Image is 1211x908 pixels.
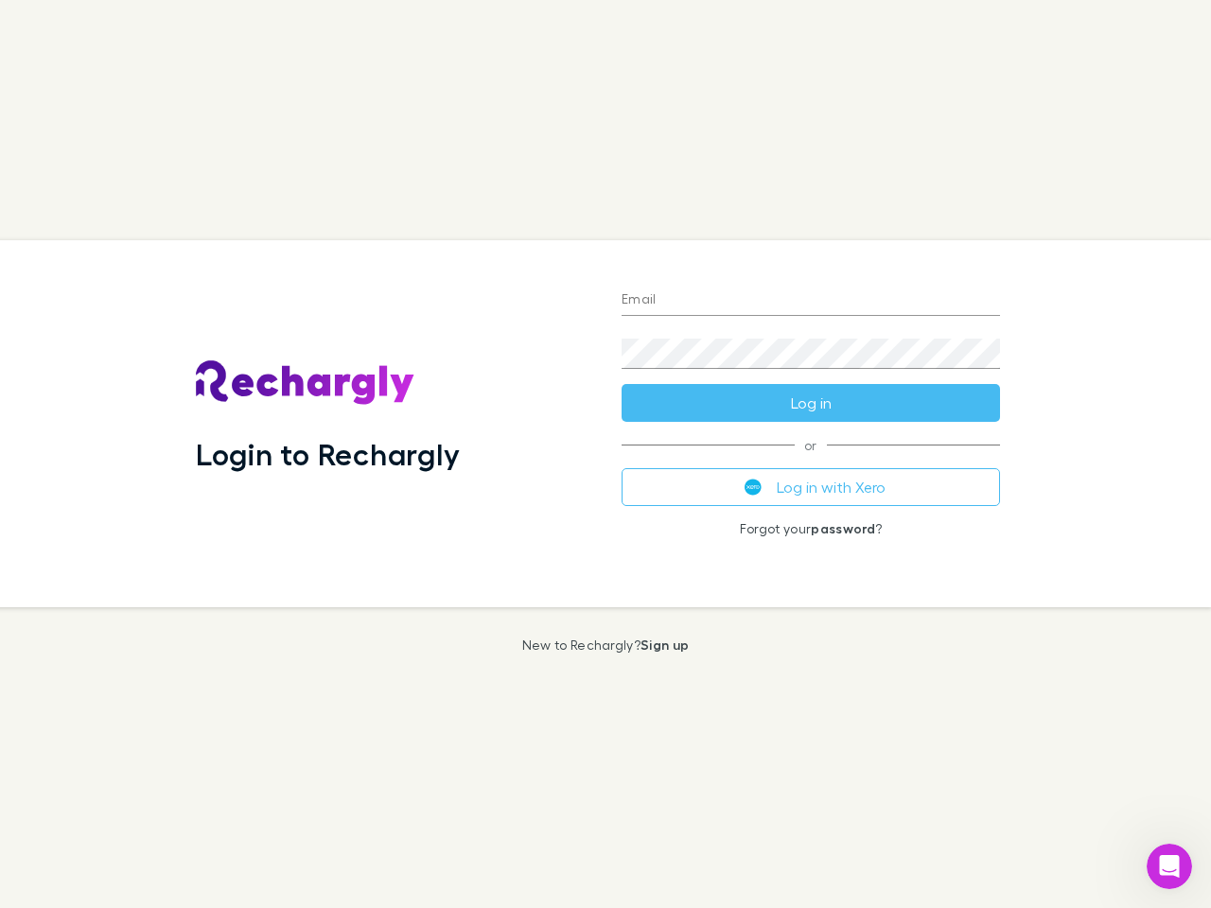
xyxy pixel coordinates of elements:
p: New to Rechargly? [522,637,690,653]
img: Xero's logo [745,479,762,496]
button: Log in [622,384,1000,422]
img: Rechargly's Logo [196,360,415,406]
h1: Login to Rechargly [196,436,460,472]
span: or [622,445,1000,445]
a: password [811,520,875,536]
p: Forgot your ? [622,521,1000,536]
button: Log in with Xero [622,468,1000,506]
a: Sign up [641,637,689,653]
iframe: Intercom live chat [1147,844,1192,889]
